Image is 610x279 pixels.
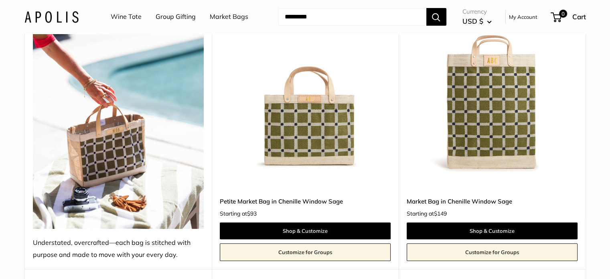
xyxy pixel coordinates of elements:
img: Understated, overcrafted—each bag is stitched with purpose and made to move with your every day. [33,1,204,229]
div: Understated, overcrafted—each bag is stitched with purpose and made to move with your every day. [33,237,204,261]
img: Apolis [24,11,79,22]
a: My Account [509,12,537,22]
span: Starting at [407,211,447,216]
a: Wine Tote [111,11,142,23]
span: $149 [434,210,447,217]
img: Petite Market Bag in Chenille Window Sage [220,1,391,172]
img: Market Bag in Chenille Window Sage [407,1,578,172]
span: $93 [247,210,257,217]
span: 0 [559,10,567,18]
span: Cart [572,12,586,21]
a: Customize for Groups [407,243,578,261]
a: Market Bags [210,11,248,23]
span: USD $ [462,17,483,25]
a: Market Bag in Chenille Window SageMarket Bag in Chenille Window Sage [407,1,578,172]
a: Petite Market Bag in Chenille Window SagePetite Market Bag in Chenille Window Sage [220,1,391,172]
a: Petite Market Bag in Chenille Window Sage [220,197,391,206]
span: Starting at [220,211,257,216]
a: Market Bag in Chenille Window Sage [407,197,578,206]
button: USD $ [462,15,492,28]
a: Group Gifting [156,11,196,23]
input: Search... [278,8,426,26]
a: Shop & Customize [220,222,391,239]
a: Shop & Customize [407,222,578,239]
button: Search [426,8,446,26]
span: Currency [462,6,492,17]
a: Customize for Groups [220,243,391,261]
a: 0 Cart [551,10,586,23]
